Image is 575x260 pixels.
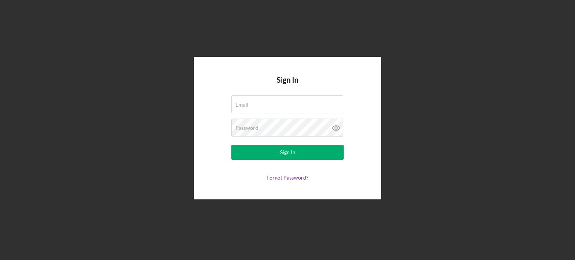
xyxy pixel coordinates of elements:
label: Password [235,125,258,131]
div: Sign In [280,145,295,160]
button: Sign In [231,145,344,160]
a: Forgot Password? [267,174,308,181]
h4: Sign In [277,76,298,95]
label: Email [235,102,249,108]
